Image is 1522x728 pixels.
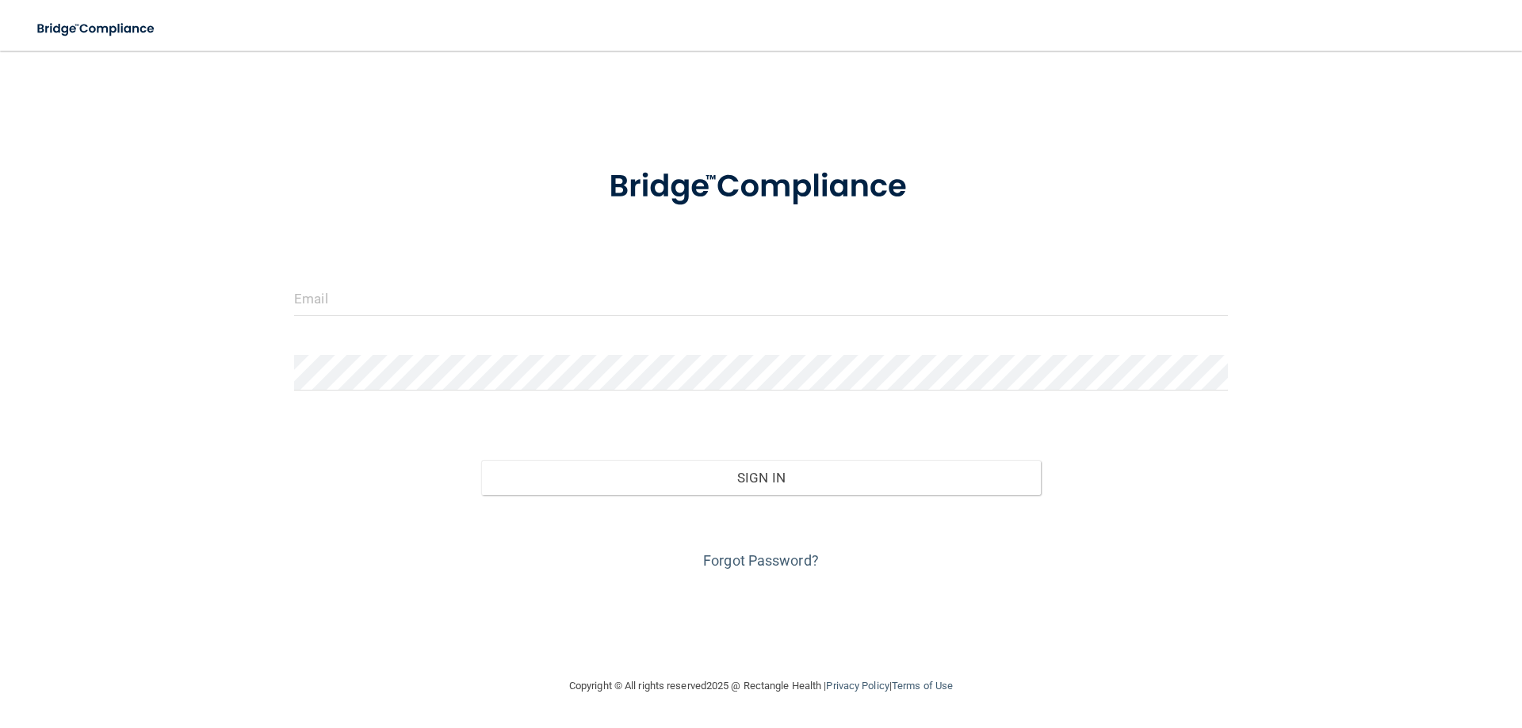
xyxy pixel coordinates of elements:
[294,280,1228,316] input: Email
[472,661,1050,711] div: Copyright © All rights reserved 2025 @ Rectangle Health | |
[24,13,170,45] img: bridge_compliance_login_screen.278c3ca4.svg
[576,146,946,228] img: bridge_compliance_login_screen.278c3ca4.svg
[481,460,1042,495] button: Sign In
[826,680,889,692] a: Privacy Policy
[703,552,819,569] a: Forgot Password?
[892,680,953,692] a: Terms of Use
